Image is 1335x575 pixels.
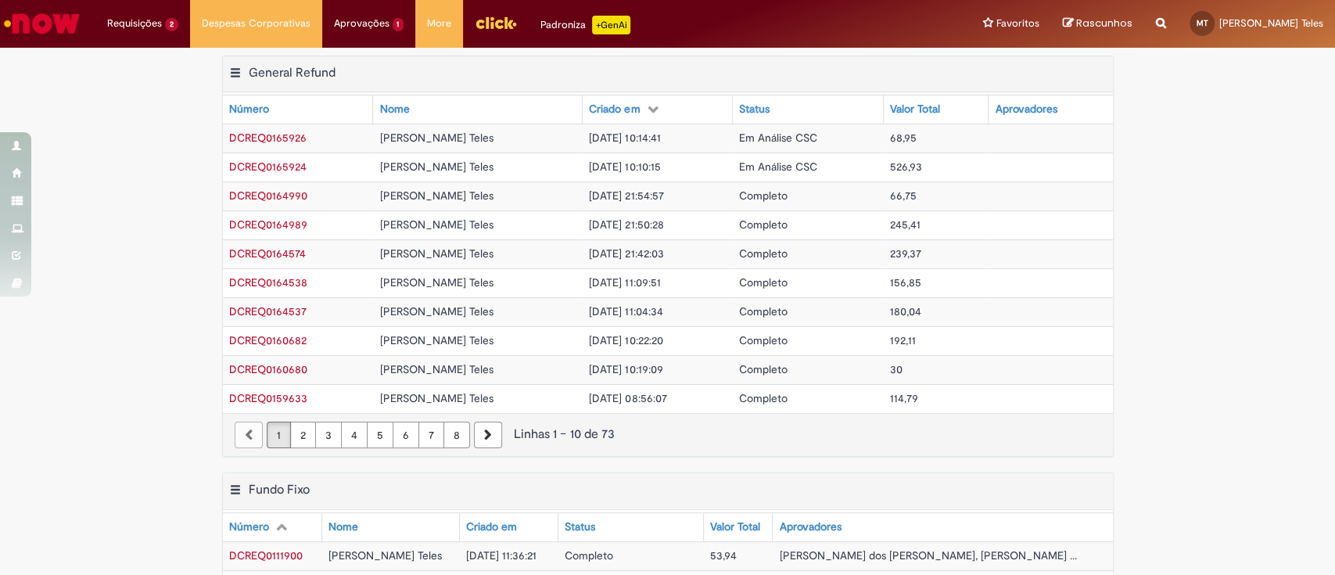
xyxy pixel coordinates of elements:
span: Completo [739,333,788,347]
a: Página 4 [341,422,368,448]
div: Nome [328,519,358,535]
a: Abrir Registro: DCREQ0111900 [229,548,303,562]
span: [DATE] 10:22:20 [589,333,662,347]
span: DCREQ0165924 [229,160,307,174]
div: Valor Total [710,519,760,535]
span: DCREQ0111900 [229,548,303,562]
span: 66,75 [890,189,917,203]
p: +GenAi [592,16,630,34]
a: Abrir Registro: DCREQ0164537 [229,304,307,318]
span: DCREQ0165926 [229,131,307,145]
div: Aprovadores [995,102,1057,117]
span: [DATE] 11:04:34 [589,304,662,318]
span: 1 [393,18,404,31]
span: Completo [739,362,788,376]
span: Aprovações [334,16,389,31]
span: 192,11 [890,333,916,347]
div: Criado em [466,519,517,535]
span: 245,41 [890,217,921,232]
span: DCREQ0164538 [229,275,307,289]
span: Completo [565,548,613,562]
span: [PERSON_NAME] Teles [379,246,493,261]
span: [PERSON_NAME] Teles [379,189,493,203]
a: Abrir Registro: DCREQ0164989 [229,217,307,232]
a: Página 3 [315,422,342,448]
span: 156,85 [890,275,921,289]
span: [PERSON_NAME] Teles [1219,16,1323,30]
span: 2 [165,18,178,31]
span: DCREQ0164537 [229,304,307,318]
div: Nome [379,102,409,117]
span: DCREQ0164989 [229,217,307,232]
span: [PERSON_NAME] Teles [379,275,493,289]
span: DCREQ0160682 [229,333,307,347]
a: Página 1 [267,422,291,448]
a: Abrir Registro: DCREQ0164574 [229,246,306,261]
a: Página 7 [418,422,444,448]
a: Página 8 [443,422,470,448]
a: Página 5 [367,422,393,448]
a: Página 2 [290,422,316,448]
span: 68,95 [890,131,917,145]
span: [PERSON_NAME] Teles [379,131,493,145]
span: [PERSON_NAME] Teles [379,304,493,318]
span: [DATE] 08:56:07 [589,391,666,405]
span: Requisições [107,16,162,31]
span: [PERSON_NAME] Teles [379,217,493,232]
span: Em Análise CSC [739,131,817,145]
span: Completo [739,304,788,318]
span: [DATE] 21:54:57 [589,189,663,203]
div: Padroniza [540,16,630,34]
span: 53,94 [710,548,737,562]
div: Aprovadores [779,519,841,535]
span: DCREQ0164990 [229,189,307,203]
span: [DATE] 21:50:28 [589,217,663,232]
span: DCREQ0160680 [229,362,307,376]
span: [DATE] 11:09:51 [589,275,660,289]
a: Abrir Registro: DCREQ0160680 [229,362,307,376]
div: Status [565,519,595,535]
a: Abrir Registro: DCREQ0164990 [229,189,307,203]
span: Favoritos [996,16,1039,31]
span: [DATE] 10:14:41 [589,131,660,145]
span: Despesas Corporativas [202,16,310,31]
span: MT [1197,18,1208,28]
span: [DATE] 21:42:03 [589,246,663,261]
div: Linhas 1 − 10 de 73 [235,426,1101,444]
span: Rascunhos [1076,16,1132,31]
span: 180,04 [890,304,921,318]
span: [PERSON_NAME] Teles [379,362,493,376]
button: General Refund Menu de contexto [229,65,242,85]
div: Criado em [589,102,640,117]
span: Completo [739,189,788,203]
span: DCREQ0164574 [229,246,306,261]
button: Fundo Fixo Menu de contexto [229,482,242,502]
span: Completo [739,391,788,405]
span: [DATE] 10:19:09 [589,362,662,376]
div: Valor Total [890,102,940,117]
span: [PERSON_NAME] Teles [379,333,493,347]
a: Página 6 [393,422,419,448]
a: Abrir Registro: DCREQ0164538 [229,275,307,289]
span: 30 [890,362,903,376]
span: 239,37 [890,246,921,261]
div: Status [739,102,770,117]
span: [DATE] 10:10:15 [589,160,660,174]
span: Em Análise CSC [739,160,817,174]
a: Rascunhos [1063,16,1132,31]
span: Completo [739,275,788,289]
span: [PERSON_NAME] Teles [328,548,442,562]
span: 114,79 [890,391,918,405]
span: [PERSON_NAME] Teles [379,160,493,174]
span: [PERSON_NAME] dos [PERSON_NAME], [PERSON_NAME] ... [779,548,1076,562]
img: ServiceNow [2,8,82,39]
a: Abrir Registro: DCREQ0165924 [229,160,307,174]
span: Completo [739,217,788,232]
a: Abrir Registro: DCREQ0160682 [229,333,307,347]
h2: Fundo Fixo [249,482,310,498]
h2: General Refund [249,65,336,81]
div: Número [229,102,269,117]
span: [PERSON_NAME] Teles [379,391,493,405]
span: [DATE] 11:36:21 [466,548,537,562]
a: Próxima página [474,422,502,448]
